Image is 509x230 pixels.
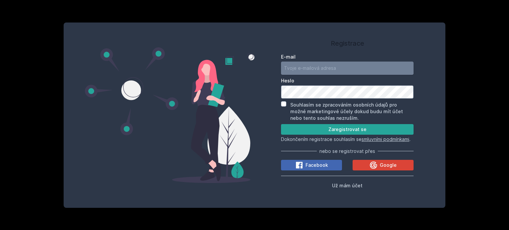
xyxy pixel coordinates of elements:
[281,136,414,143] p: Dokončením registrace souhlasím se .
[281,77,414,84] label: Heslo
[332,183,363,188] span: Už mám účet
[281,38,414,48] h1: Registrace
[319,148,375,155] span: nebo se registrovat přes
[281,124,414,135] button: Zaregistrovat se
[290,102,403,121] label: Souhlasím se zpracováním osobních údajů pro možné marketingové účely dokud budu mít účet nebo ten...
[281,54,414,60] label: E-mail
[281,62,414,75] input: Tvoje e-mailová adresa
[353,160,414,170] button: Google
[281,160,342,170] button: Facebook
[380,162,397,168] span: Google
[362,136,409,142] a: smluvními podmínkami
[332,181,363,189] button: Už mám účet
[306,162,328,168] span: Facebook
